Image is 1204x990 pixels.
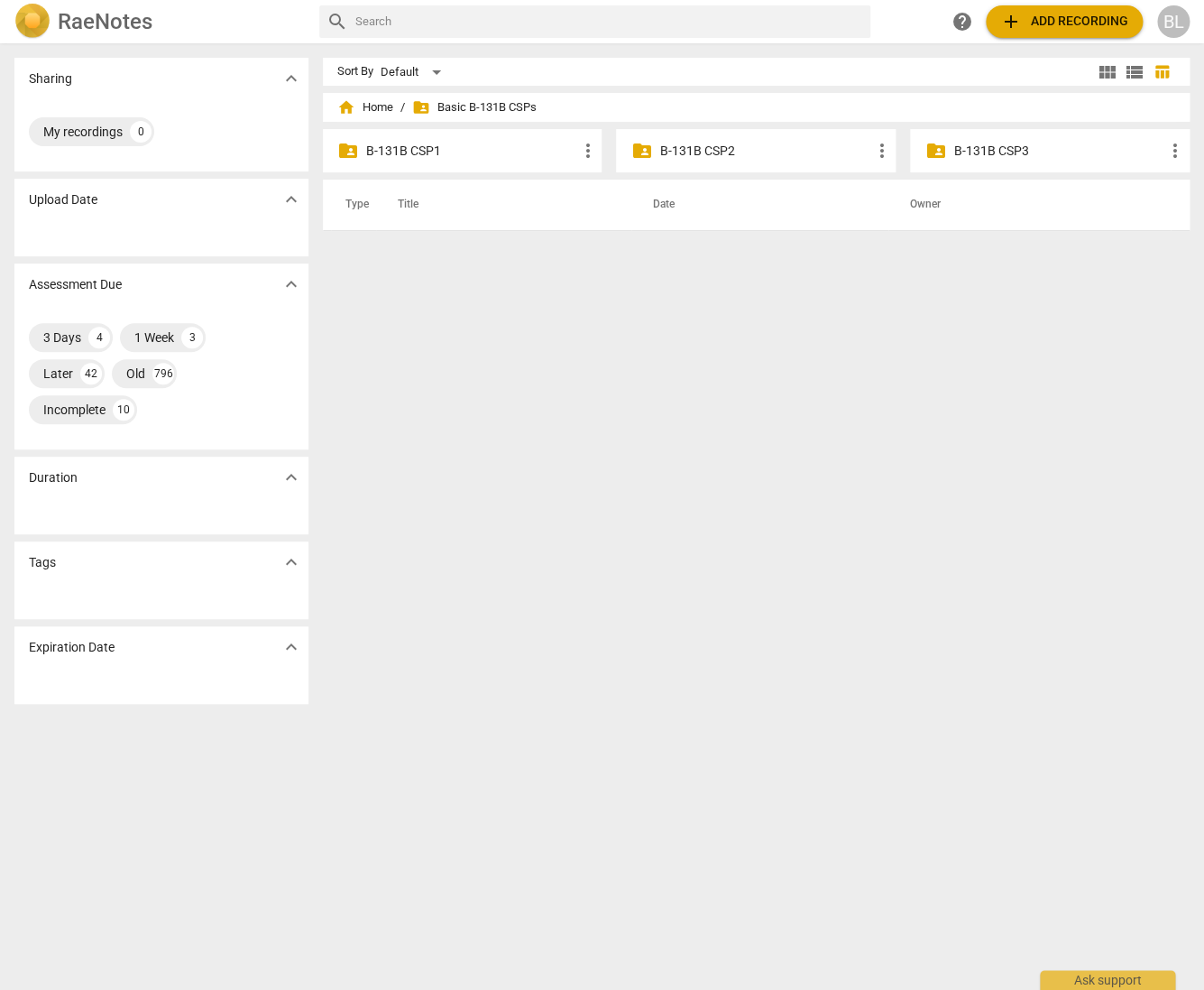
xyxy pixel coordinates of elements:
span: more_vert [576,140,598,162]
div: Incomplete [43,401,106,419]
th: Title [376,180,631,230]
div: 3 [181,327,203,348]
p: Sharing [29,69,72,88]
th: Type [331,180,376,230]
span: folder_shared [412,98,430,116]
h2: RaeNotes [58,9,152,34]
span: Add recording [1000,11,1128,32]
p: Duration [29,468,78,487]
button: Show more [278,65,305,92]
div: 796 [152,363,174,384]
p: B-131B CSP1 [366,142,577,161]
div: Default [381,58,447,87]
div: 4 [88,327,110,348]
span: view_list [1124,61,1145,83]
span: expand_more [280,189,302,210]
div: 42 [80,363,102,384]
button: Show more [278,186,305,213]
span: expand_more [280,467,302,488]
button: Show more [278,634,305,661]
div: Later [43,365,73,383]
button: Show more [278,464,305,491]
span: expand_more [280,636,302,658]
div: 10 [113,399,134,421]
span: search [326,11,348,32]
span: / [400,101,405,115]
div: 3 Days [43,328,81,347]
button: Table view [1148,59,1175,86]
button: Show more [278,271,305,298]
span: table_chart [1153,63,1171,80]
p: B-131B CSP3 [953,142,1164,161]
span: expand_more [280,68,302,89]
span: home [337,98,355,116]
span: more_vert [1164,140,1186,162]
button: Tile view [1094,59,1121,86]
p: B-131B CSP2 [659,142,870,161]
div: Ask support [1040,970,1175,990]
span: expand_more [280,551,302,573]
span: Basic B-131B CSPs [412,98,537,116]
button: BL [1157,5,1190,38]
p: Tags [29,553,56,572]
div: Sort By [337,65,373,79]
span: folder_shared [630,140,652,162]
div: Old [126,365,145,383]
div: 1 Week [134,328,174,347]
button: List view [1121,59,1148,86]
button: Upload [986,5,1143,38]
span: more_vert [870,140,892,162]
p: Expiration Date [29,638,115,657]
span: Home [337,98,393,116]
a: Help [946,5,979,38]
div: 0 [130,121,152,143]
th: Date [631,180,889,230]
span: expand_more [280,273,302,295]
span: view_module [1097,61,1118,83]
span: help [951,11,973,32]
button: Show more [278,549,305,576]
div: My recordings [43,123,123,141]
th: Owner [888,180,1171,230]
span: folder_shared [924,140,946,162]
input: Search [355,7,863,36]
span: folder_shared [337,140,359,162]
p: Assessment Due [29,275,122,294]
span: add [1000,11,1022,32]
p: Upload Date [29,190,97,209]
a: LogoRaeNotes [14,4,305,40]
img: Logo [14,4,51,40]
